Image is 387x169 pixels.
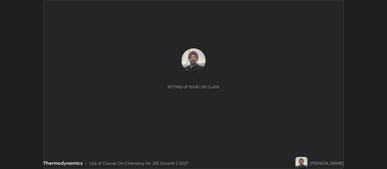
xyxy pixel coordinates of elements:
[89,160,188,166] div: L62 of Course On Chemistry for JEE Growth 2 2027
[181,48,206,73] img: 3c111d6fb97f478eac34a0bd0f6d3866.jpg
[295,157,307,169] img: 3c111d6fb97f478eac34a0bd0f6d3866.jpg
[167,85,219,89] div: Setting up your live class
[310,160,344,166] div: [PERSON_NAME]
[85,160,87,166] div: •
[43,159,83,167] div: Thermodynamics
